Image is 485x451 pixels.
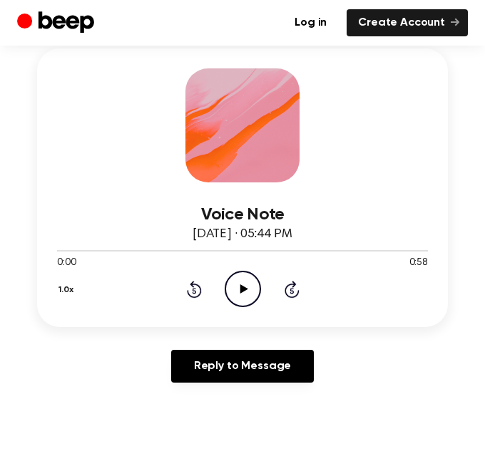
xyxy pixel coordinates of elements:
a: Log in [283,9,338,36]
a: Beep [17,9,98,37]
span: 0:58 [409,256,428,271]
span: 0:00 [57,256,76,271]
a: Reply to Message [171,350,314,383]
span: [DATE] · 05:44 PM [193,228,292,241]
button: 1.0x [57,278,79,302]
h3: Voice Note [57,205,428,224]
a: Create Account [347,9,468,36]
